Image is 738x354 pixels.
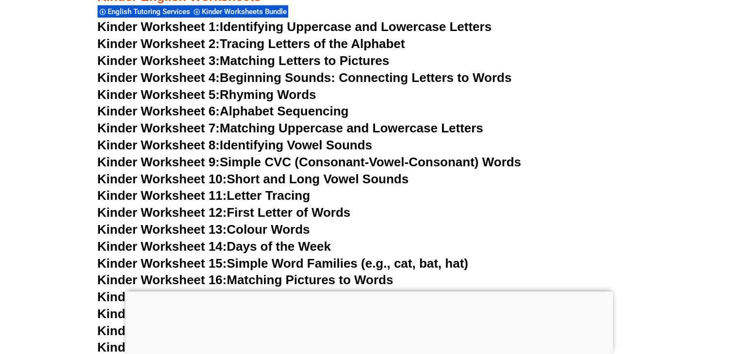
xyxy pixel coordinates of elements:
a: Kinder Worksheet 7:Matching Uppercase and Lowercase Letters [98,121,483,135]
span: Kinder Worksheet 1: [98,19,220,34]
span: Kinder Worksheet 16: [98,273,227,287]
span: Kinder Worksheet 4: [98,70,220,85]
a: Kinder Worksheet 9:Simple CVC (Consonant-Vowel-Consonant) Words [98,155,521,169]
a: Kinder Worksheet 13:Colour Words [98,222,310,237]
a: Kinder Worksheet 19:Writing Simple Sentences [98,323,381,338]
span: Kinder Worksheets Bundle [202,7,290,16]
span: Kinder Worksheet 5: [98,87,220,102]
a: Kinder Worksheet 16:Matching Pictures to Words [98,273,394,287]
a: Kinder Worksheet 14:Days of the Week [98,239,331,254]
span: Kinder Worksheet 10: [98,172,227,186]
span: Kinder Worksheet 6: [98,104,220,118]
iframe: Advertisement [125,291,613,352]
iframe: Chat Widget [689,307,738,354]
a: Kinder Worksheet 12:First Letter of Words [98,205,351,220]
a: Kinder Worksheet 3:Matching Letters to Pictures [98,53,390,68]
a: Kinder Worksheet 4:Beginning Sounds: Connecting Letters to Words [98,70,512,85]
span: Kinder Worksheet 8: [98,138,220,152]
a: Kinder Worksheet 15:Simple Word Families (e.g., cat, bat, hat) [98,256,468,271]
span: Kinder Worksheet 3: [98,53,220,68]
span: Kinder Worksheet 11: [98,188,227,203]
span: Kinder Worksheet 9: [98,155,220,169]
span: English Tutoring Services [108,7,193,16]
a: Kinder Worksheet 2:Tracing Letters of the Alphabet [98,36,405,51]
span: Kinder Worksheet 7: [98,121,220,135]
span: Kinder Worksheet 14: [98,239,227,254]
a: Kinder Worksheet 5:Rhyming Words [98,87,316,102]
a: Kinder Worksheet 8:Identifying Vowel Sounds [98,138,372,152]
span: Kinder Worksheet 15: [98,256,227,271]
span: Kinder Worksheet 2: [98,36,220,51]
a: Kinder Worksheet 1:Identifying Uppercase and Lowercase Letters [98,19,492,34]
span: Kinder Worksheet 18: [98,306,227,321]
span: Kinder Worksheet 12: [98,205,227,220]
a: Kinder Worksheet 10:Short and Long Vowel Sounds [98,172,409,186]
div: English Tutoring Services [98,5,192,18]
a: Kinder Worksheet 17:Tracing Simple Words [98,290,359,304]
a: Kinder Worksheet 6:Alphabet Sequencing [98,104,349,118]
span: Kinder Worksheet 19: [98,323,227,338]
span: Kinder Worksheet 17: [98,290,227,304]
a: Kinder Worksheet 18:Identifying Simple Sight Words [98,306,413,321]
div: Kinder Worksheets Bundle [192,5,288,18]
span: Kinder Worksheet 13: [98,222,227,237]
a: Kinder Worksheet 11:Letter Tracing [98,188,311,203]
